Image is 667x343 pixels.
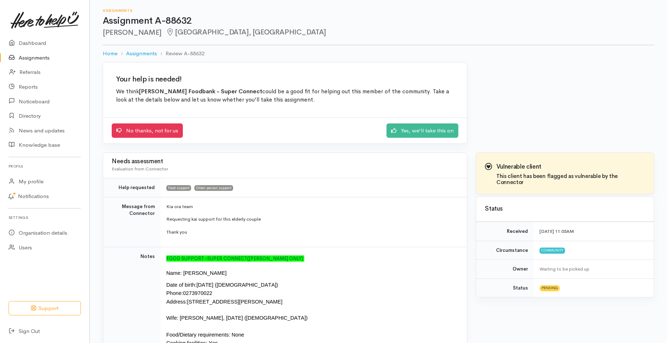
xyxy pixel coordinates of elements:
[157,50,204,58] li: Review A-88632
[103,28,654,37] h2: [PERSON_NAME]
[229,332,244,338] span: : None
[247,255,303,262] span: ([PERSON_NAME] ONLY)
[539,266,645,273] div: Waiting to be picked up
[476,222,534,241] td: Received
[103,45,654,62] nav: breadcrumb
[180,332,196,338] span: Dietary
[9,301,81,316] button: Support
[179,282,183,288] span: of
[116,88,454,104] p: We think could be a good fit for helping out this member of the community. Take a look at the det...
[187,299,283,305] span: [STREET_ADDRESS][PERSON_NAME]
[103,197,161,247] td: Message from Connector
[103,16,654,26] h1: Assignment A-88632
[207,255,247,262] span: SUPER CONNECT
[166,229,458,236] p: Thank you
[485,206,645,212] h3: Status
[166,28,326,37] span: [GEOGRAPHIC_DATA], [GEOGRAPHIC_DATA]
[180,270,227,276] span: : [PERSON_NAME]
[166,270,180,276] span: Name
[126,50,157,58] a: Assignments
[183,290,212,296] span: 0273970022
[476,260,534,279] td: Owner
[198,332,229,338] span: requirements
[112,123,183,138] a: No thanks, not for us
[112,158,458,165] h3: Needs assessment
[166,203,458,210] p: Kia ora team
[112,166,168,172] span: Evaluation from Connector
[496,164,645,170] h3: Vulnerable client
[476,241,534,260] td: Circumstance
[539,248,565,253] span: Community
[177,315,307,321] span: : [PERSON_NAME], [DATE] ([DEMOGRAPHIC_DATA])
[9,213,81,222] h6: Settings
[205,255,207,262] span: -
[181,290,183,296] span: :
[539,285,560,291] span: Pending
[166,282,177,288] span: Date
[196,282,278,288] span: [DATE] ([DEMOGRAPHIC_DATA])
[103,178,161,197] td: Help requested
[386,123,458,138] a: Yes, we'll take this on
[103,50,117,58] a: Home
[9,161,81,171] h6: Profile
[178,332,180,338] span: /
[166,290,181,296] span: Phone
[166,216,458,223] p: Requesting kai support for this elderly couple
[116,75,454,83] h2: Your help is needed!
[194,185,233,191] span: Older person support
[496,173,645,185] h4: This client has been flagged as vulnerable by the Connector
[539,228,574,234] time: [DATE] 11:05AM
[166,185,191,191] span: Food support
[476,278,534,297] td: Status
[166,315,177,321] span: Wife
[139,88,262,95] b: [PERSON_NAME] Foodbank - Super Connect
[185,282,195,288] span: birth
[103,9,654,13] h6: Assignments
[166,255,204,262] span: FOOD SUPPORT
[166,332,178,338] span: Food
[195,282,196,288] span: :
[186,299,187,305] span: :
[166,299,186,305] span: Address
